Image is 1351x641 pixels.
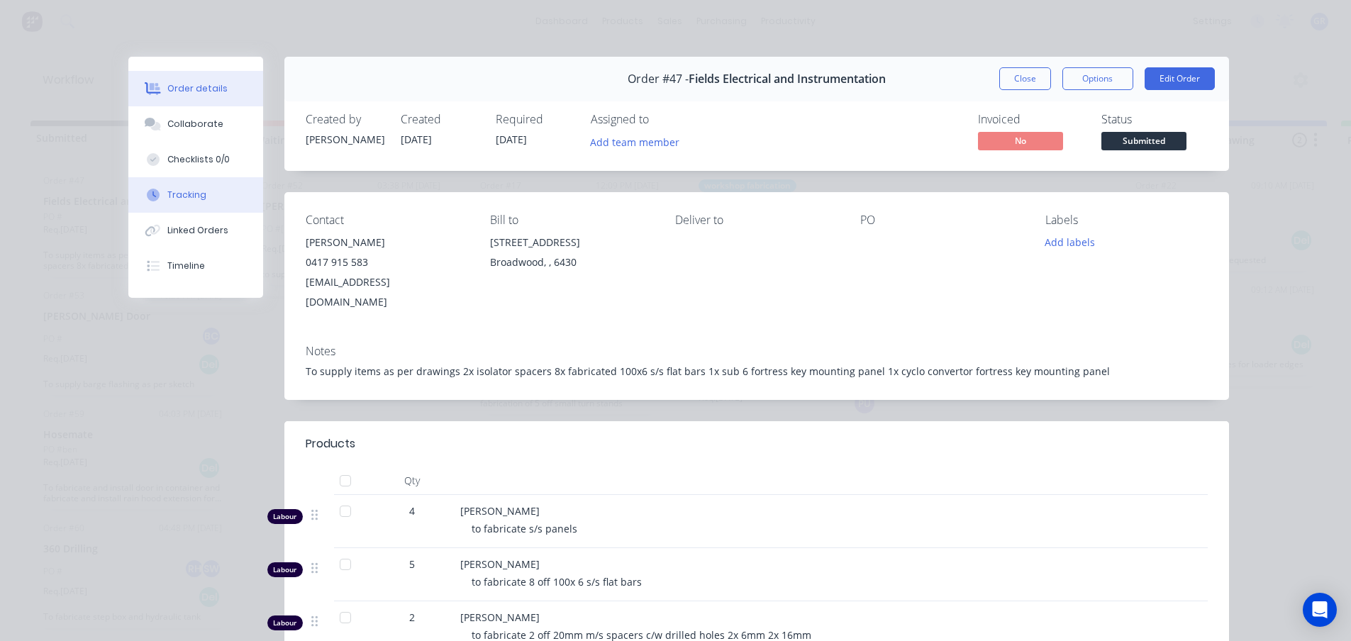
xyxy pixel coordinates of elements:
[128,106,263,142] button: Collaborate
[167,153,230,166] div: Checklists 0/0
[369,467,455,495] div: Qty
[978,132,1063,150] span: No
[128,142,263,177] button: Checklists 0/0
[409,503,415,518] span: 4
[460,611,540,624] span: [PERSON_NAME]
[306,113,384,126] div: Created by
[1062,67,1133,90] button: Options
[167,260,205,272] div: Timeline
[306,252,468,272] div: 0417 915 583
[306,132,384,147] div: [PERSON_NAME]
[306,233,468,312] div: [PERSON_NAME]0417 915 583[EMAIL_ADDRESS][DOMAIN_NAME]
[490,213,652,227] div: Bill to
[167,118,223,130] div: Collaborate
[689,72,886,86] span: Fields Electrical and Instrumentation
[167,82,228,95] div: Order details
[472,575,642,589] span: to fabricate 8 off 100x 6 s/s flat bars
[472,522,577,535] span: to fabricate s/s panels
[167,189,206,201] div: Tracking
[628,72,689,86] span: Order #47 -
[306,435,355,452] div: Products
[267,562,303,577] div: Labour
[675,213,838,227] div: Deliver to
[490,233,652,278] div: [STREET_ADDRESS]Broadwood, , 6430
[999,67,1051,90] button: Close
[167,224,228,237] div: Linked Orders
[267,509,303,524] div: Labour
[1145,67,1215,90] button: Edit Order
[1101,132,1186,153] button: Submitted
[1045,213,1208,227] div: Labels
[978,113,1084,126] div: Invoiced
[409,610,415,625] span: 2
[1101,113,1208,126] div: Status
[306,345,1208,358] div: Notes
[860,213,1023,227] div: PO
[591,113,733,126] div: Assigned to
[128,177,263,213] button: Tracking
[582,132,686,151] button: Add team member
[267,615,303,630] div: Labour
[490,252,652,272] div: Broadwood, , 6430
[306,213,468,227] div: Contact
[591,132,687,151] button: Add team member
[1038,233,1103,252] button: Add labels
[401,113,479,126] div: Created
[409,557,415,572] span: 5
[1303,593,1337,627] div: Open Intercom Messenger
[496,113,574,126] div: Required
[128,248,263,284] button: Timeline
[490,233,652,252] div: [STREET_ADDRESS]
[496,133,527,146] span: [DATE]
[306,233,468,252] div: [PERSON_NAME]
[460,557,540,571] span: [PERSON_NAME]
[128,71,263,106] button: Order details
[128,213,263,248] button: Linked Orders
[306,364,1208,379] div: To supply items as per drawings 2x isolator spacers 8x fabricated 100x6 s/s flat bars 1x sub 6 fo...
[306,272,468,312] div: [EMAIL_ADDRESS][DOMAIN_NAME]
[401,133,432,146] span: [DATE]
[1101,132,1186,150] span: Submitted
[460,504,540,518] span: [PERSON_NAME]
